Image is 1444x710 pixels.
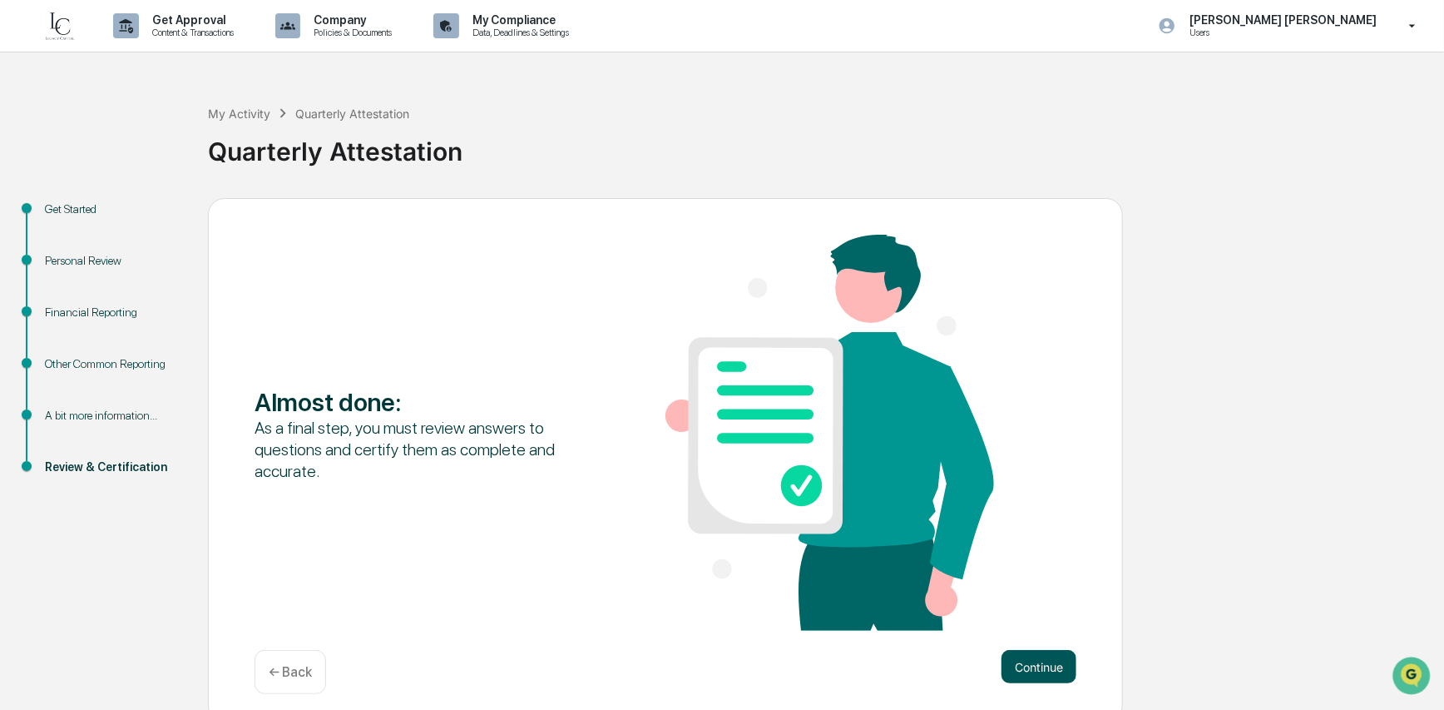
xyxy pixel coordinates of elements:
[17,35,303,62] p: How can we help?
[45,355,181,373] div: Other Common Reporting
[166,282,201,295] span: Pylon
[57,127,273,144] div: Start new chat
[45,459,181,476] div: Review & Certification
[459,27,577,38] p: Data, Deadlines & Settings
[1176,27,1339,38] p: Users
[45,252,181,270] div: Personal Review
[139,27,242,38] p: Content & Transactions
[137,210,206,226] span: Attestations
[283,132,303,152] button: Start new chat
[40,9,80,42] img: logo
[255,387,583,417] div: Almost done :
[17,211,30,225] div: 🖐️
[33,241,105,258] span: Data Lookup
[1391,655,1436,700] iframe: Open customer support
[57,144,210,157] div: We're available if you need us!
[139,13,242,27] p: Get Approval
[208,107,270,121] div: My Activity
[255,417,583,482] div: As a final step, you must review answers to questions and certify them as complete and accurate.
[1001,650,1076,683] button: Continue
[10,235,111,265] a: 🔎Data Lookup
[33,210,107,226] span: Preclearance
[665,235,994,631] img: Almost done
[300,27,400,38] p: Policies & Documents
[114,203,213,233] a: 🗄️Attestations
[295,107,409,121] div: Quarterly Attestation
[45,304,181,321] div: Financial Reporting
[45,201,181,218] div: Get Started
[269,664,312,680] p: ← Back
[208,123,1436,166] div: Quarterly Attestation
[459,13,577,27] p: My Compliance
[17,243,30,256] div: 🔎
[10,203,114,233] a: 🖐️Preclearance
[300,13,400,27] p: Company
[1176,13,1385,27] p: [PERSON_NAME] [PERSON_NAME]
[45,407,181,425] div: A bit more information...
[121,211,134,225] div: 🗄️
[17,127,47,157] img: 1746055101610-c473b297-6a78-478c-a979-82029cc54cd1
[117,281,201,295] a: Powered byPylon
